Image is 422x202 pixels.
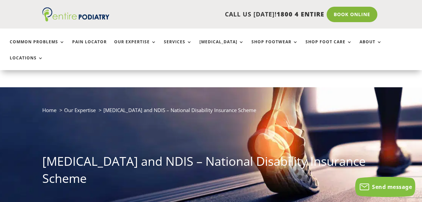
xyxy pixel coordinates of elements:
[42,16,109,23] a: Entire Podiatry
[251,40,298,54] a: Shop Footwear
[10,40,65,54] a: Common Problems
[114,40,156,54] a: Our Expertise
[327,7,377,22] a: Book Online
[277,10,324,18] span: 1800 4 ENTIRE
[42,7,109,21] img: logo (1)
[199,40,244,54] a: [MEDICAL_DATA]
[10,56,43,70] a: Locations
[118,10,324,19] p: CALL US [DATE]!
[42,153,380,190] h1: [MEDICAL_DATA] and NDIS – National Disability Insurance Scheme
[372,183,412,191] span: Send message
[64,107,96,113] a: Our Expertise
[360,40,382,54] a: About
[355,177,415,197] button: Send message
[306,40,352,54] a: Shop Foot Care
[72,40,107,54] a: Pain Locator
[42,107,56,113] a: Home
[42,106,380,119] nav: breadcrumb
[164,40,192,54] a: Services
[103,107,256,113] span: [MEDICAL_DATA] and NDIS – National Disability Insurance Scheme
